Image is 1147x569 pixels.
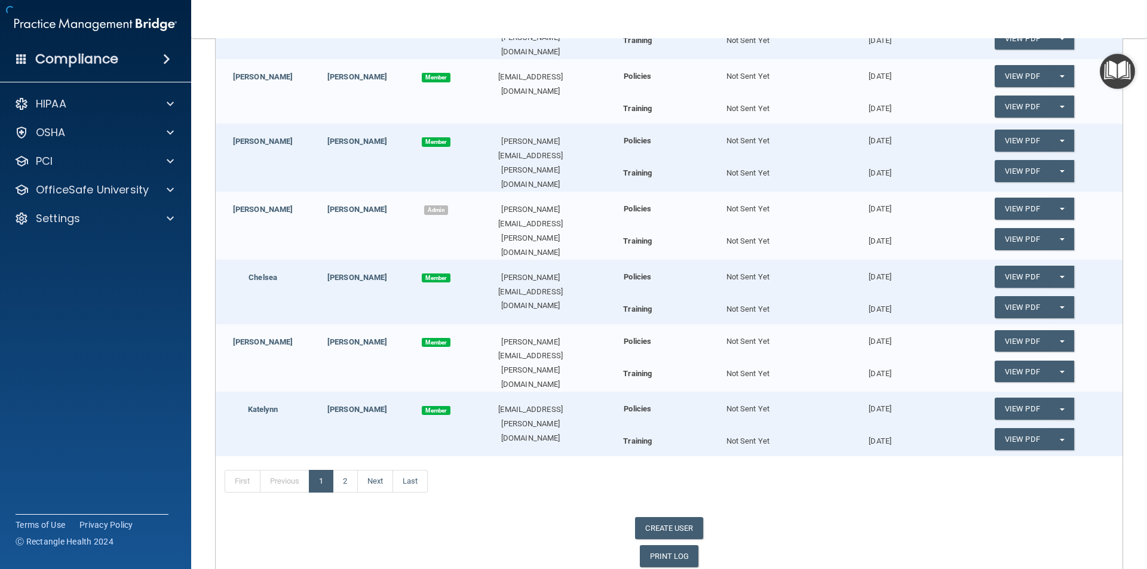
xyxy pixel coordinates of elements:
[682,296,814,316] div: Not Sent Yet
[624,204,651,213] b: Policies
[682,59,814,84] div: Not Sent Yet
[233,72,293,81] a: [PERSON_NAME]
[682,96,814,116] div: Not Sent Yet
[624,136,651,145] b: Policies
[16,519,65,531] a: Terms of Use
[225,470,260,493] a: First
[623,236,652,245] b: Training
[468,335,594,392] div: [PERSON_NAME][EMAIL_ADDRESS][PERSON_NAME][DOMAIN_NAME]
[14,13,177,36] img: PMB logo
[995,330,1050,352] a: View PDF
[624,337,651,346] b: Policies
[327,72,387,81] a: [PERSON_NAME]
[995,130,1050,152] a: View PDF
[682,124,814,148] div: Not Sent Yet
[682,428,814,448] div: Not Sent Yet
[814,392,946,416] div: [DATE]
[814,324,946,349] div: [DATE]
[640,545,699,567] a: PRINT LOG
[14,211,174,226] a: Settings
[260,470,310,493] a: Previous
[327,405,387,414] a: [PERSON_NAME]
[995,296,1050,318] a: View PDF
[814,361,946,381] div: [DATE]
[624,404,651,413] b: Policies
[682,228,814,248] div: Not Sent Yet
[79,519,133,531] a: Privacy Policy
[468,402,594,445] div: [EMAIL_ADDRESS][PERSON_NAME][DOMAIN_NAME]
[682,260,814,284] div: Not Sent Yet
[814,59,946,84] div: [DATE]
[814,296,946,316] div: [DATE]
[682,324,814,349] div: Not Sent Yet
[814,192,946,216] div: [DATE]
[682,361,814,381] div: Not Sent Yet
[623,436,652,445] b: Training
[14,183,174,197] a: OfficeSafe University
[995,266,1050,288] a: View PDF
[814,228,946,248] div: [DATE]
[422,137,450,147] span: Member
[814,160,946,180] div: [DATE]
[233,337,293,346] a: [PERSON_NAME]
[36,154,53,168] p: PCI
[995,65,1050,87] a: View PDF
[36,125,66,140] p: OSHA
[468,70,594,99] div: [EMAIL_ADDRESS][DOMAIN_NAME]
[248,405,278,414] a: Katelynn
[623,104,652,113] b: Training
[36,97,66,111] p: HIPAA
[995,27,1050,50] a: View PDF
[623,36,652,45] b: Training
[422,338,450,347] span: Member
[422,273,450,283] span: Member
[995,361,1050,383] a: View PDF
[327,205,387,214] a: [PERSON_NAME]
[14,154,174,168] a: PCI
[16,536,114,548] span: Ⓒ Rectangle Health 2024
[995,160,1050,182] a: View PDF
[422,406,450,416] span: Member
[940,484,1133,532] iframe: Drift Widget Chat Controller
[424,205,448,215] span: Admin
[249,273,277,282] a: Chelsea
[468,202,594,260] div: [PERSON_NAME][EMAIL_ADDRESS][PERSON_NAME][DOMAIN_NAME]
[233,205,293,214] a: [PERSON_NAME]
[995,198,1050,220] a: View PDF
[309,470,333,493] a: 1
[814,124,946,148] div: [DATE]
[682,192,814,216] div: Not Sent Yet
[814,428,946,448] div: [DATE]
[36,183,149,197] p: OfficeSafe University
[995,96,1050,118] a: View PDF
[36,211,80,226] p: Settings
[814,260,946,284] div: [DATE]
[995,428,1050,450] a: View PDF
[623,369,652,378] b: Training
[682,392,814,416] div: Not Sent Yet
[468,270,594,313] div: [PERSON_NAME][EMAIL_ADDRESS][DOMAIN_NAME]
[327,337,387,346] a: [PERSON_NAME]
[468,134,594,192] div: [PERSON_NAME][EMAIL_ADDRESS][PERSON_NAME][DOMAIN_NAME]
[624,272,651,281] b: Policies
[392,470,428,493] a: Last
[14,97,174,111] a: HIPAA
[1100,54,1135,89] button: Open Resource Center
[327,137,387,146] a: [PERSON_NAME]
[624,72,651,81] b: Policies
[995,398,1050,420] a: View PDF
[682,160,814,180] div: Not Sent Yet
[357,470,393,493] a: Next
[327,273,387,282] a: [PERSON_NAME]
[422,73,450,82] span: Member
[635,517,703,539] a: CREATE USER
[623,305,652,313] b: Training
[333,470,357,493] a: 2
[35,51,118,67] h4: Compliance
[814,96,946,116] div: [DATE]
[233,137,293,146] a: [PERSON_NAME]
[995,228,1050,250] a: View PDF
[623,168,652,177] b: Training
[14,125,174,140] a: OSHA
